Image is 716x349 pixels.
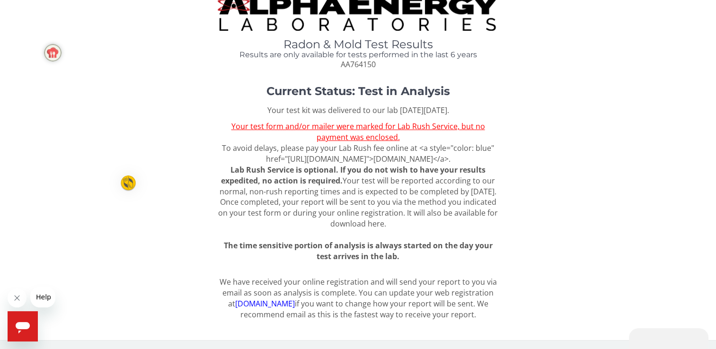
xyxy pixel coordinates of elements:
[340,59,375,70] span: AA764150
[231,121,485,142] u: Your test form and/or mailer were marked for Lab Rush Service, but no payment was enclosed.
[8,311,38,341] iframe: Button to launch messaging window
[221,165,486,186] strong: Lab Rush Service is optional. If you do not wish to have your results expedited, no action is req...
[30,287,55,307] iframe: Message from company
[218,277,498,320] p: We have received your online registration and will send your report to you via email as soon as a...
[8,288,27,307] iframe: Close message
[223,240,492,262] span: The time sensitive portion of analysis is always started on the day your test arrives in the lab.
[235,298,294,309] a: [DOMAIN_NAME]
[218,121,498,229] span: To avoid delays, please pay your Lab Rush fee online at <a style="color: blue" href="[URL][DOMAIN...
[218,38,498,51] h1: Radon & Mold Test Results
[266,84,450,98] strong: Current Status: Test in Analysis
[218,51,498,59] h4: Results are only available for tests performed in the last 6 years
[218,105,498,116] p: Your test kit was delivered to our lab [DATE][DATE].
